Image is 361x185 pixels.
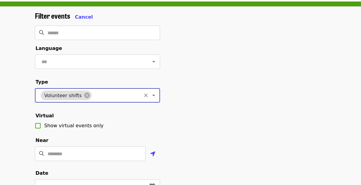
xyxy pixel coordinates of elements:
span: Date [35,170,48,176]
span: Filter events [35,10,70,21]
span: Show virtual events only [44,123,103,128]
i: search icon [39,30,44,35]
button: Open [150,57,158,66]
button: Use my location [146,147,160,162]
span: Type [35,79,48,85]
button: Clear [142,91,150,100]
span: Cancel [75,14,93,20]
i: search icon [39,151,44,156]
span: Near [35,137,48,143]
input: Location [48,146,146,161]
i: location-arrow icon [150,150,156,158]
div: Volunteer shifts [41,91,92,100]
span: Language [35,45,62,51]
input: Search [48,26,160,40]
span: Volunteer shifts [41,93,85,98]
span: Virtual [35,113,54,119]
button: Cancel [75,14,93,21]
button: Open [150,91,158,100]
